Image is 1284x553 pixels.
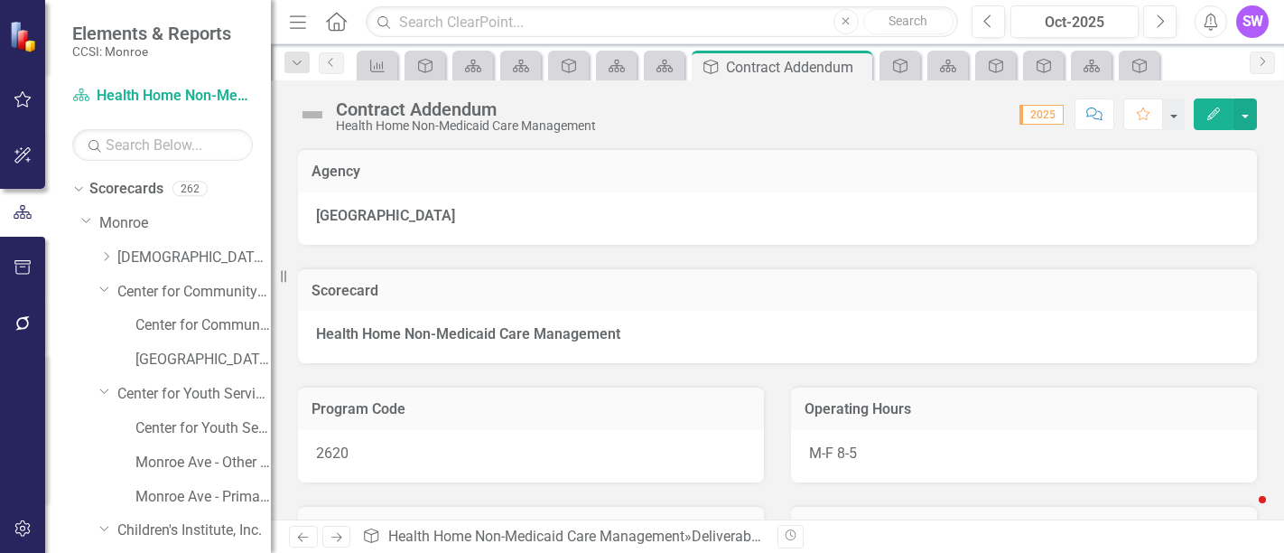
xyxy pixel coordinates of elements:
[72,86,253,107] a: Health Home Non-Medicaid Care Management
[135,418,271,439] a: Center for Youth Services, Inc. (MCOMH Internal)
[1010,5,1139,38] button: Oct-2025
[312,401,750,417] h3: Program Code
[117,520,271,541] a: Children's Institute, Inc.
[316,325,620,342] strong: Health Home Non-Medicaid Care Management
[388,528,684,545] a: Health Home Non-Medicaid Care Management
[72,23,231,44] span: Elements & Reports
[1017,12,1132,33] div: Oct-2025
[805,401,1243,417] h3: Operating Hours
[72,129,253,161] input: Search Below...
[316,207,455,224] strong: [GEOGRAPHIC_DATA]
[135,453,271,473] a: Monroe Ave - Other CD Prevention
[9,21,41,52] img: ClearPoint Strategy
[1223,492,1266,535] iframe: Intercom live chat
[336,99,596,119] div: Contract Addendum
[809,445,857,462] span: M-F 8-5
[312,283,1243,299] h3: Scorecard
[99,213,271,234] a: Monroe
[336,119,596,133] div: Health Home Non-Medicaid Care Management
[692,528,769,545] a: Deliverables
[135,350,271,370] a: [GEOGRAPHIC_DATA]
[117,248,271,268] a: [DEMOGRAPHIC_DATA] Charities Family & Community Services
[362,527,764,548] div: » »
[117,384,271,405] a: Center for Youth Services, Inc.
[135,487,271,508] a: Monroe Ave - Primary CD Prevention
[298,100,327,129] img: Not Defined
[312,164,1243,180] h3: Agency
[1236,5,1269,38] button: SW
[316,445,349,462] span: 2620
[726,56,868,79] div: Contract Addendum
[366,6,958,38] input: Search ClearPoint...
[89,179,163,200] a: Scorecards
[1019,105,1064,125] span: 2025
[172,182,208,197] div: 262
[889,14,927,28] span: Search
[72,44,231,59] small: CCSI: Monroe
[135,315,271,336] a: Center for Community Alternatives (MCOMH Internal)
[863,9,954,34] button: Search
[117,282,271,303] a: Center for Community Alternatives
